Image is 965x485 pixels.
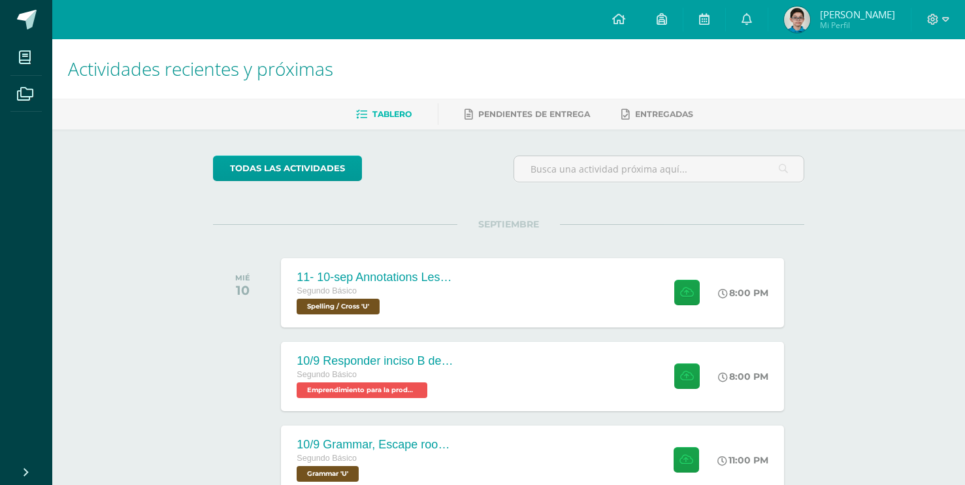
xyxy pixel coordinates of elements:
a: Pendientes de entrega [465,104,590,125]
a: todas las Actividades [213,156,362,181]
div: 10/9 Grammar, Escape room instrucitons in the notebook [297,438,453,452]
div: 10/9 Responder inciso B de página 145. [297,354,453,368]
span: Spelling / Cross 'U' [297,299,380,314]
span: [PERSON_NAME] [820,8,895,21]
a: Entregadas [621,104,693,125]
span: Segundo Básico [297,454,357,463]
span: SEPTIEMBRE [457,218,560,230]
div: 11:00 PM [717,454,768,466]
span: Segundo Básico [297,370,357,379]
div: 10 [235,282,250,298]
div: 8:00 PM [718,287,768,299]
div: 8:00 PM [718,371,768,382]
span: Segundo Básico [297,286,357,295]
span: Mi Perfil [820,20,895,31]
span: Actividades recientes y próximas [68,56,333,81]
img: 5be8c02892cdc226414afe1279936e7d.png [784,7,810,33]
input: Busca una actividad próxima aquí... [514,156,804,182]
div: 11- 10-sep Annotations Lesson 31 [297,271,453,284]
span: Entregadas [635,109,693,119]
span: Emprendimiento para la productividad 'U' [297,382,427,398]
span: Pendientes de entrega [478,109,590,119]
a: Tablero [356,104,412,125]
span: Grammar 'U' [297,466,359,482]
span: Tablero [372,109,412,119]
div: MIÉ [235,273,250,282]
